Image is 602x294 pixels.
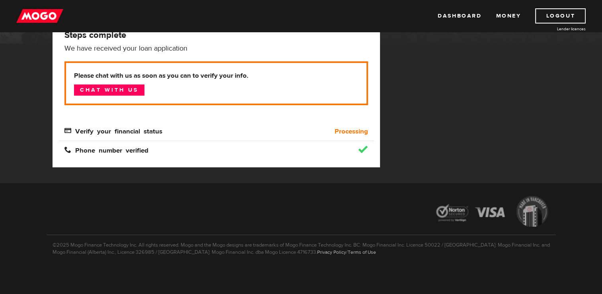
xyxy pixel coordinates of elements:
h4: Steps complete [64,29,368,41]
span: Phone number verified [64,146,148,153]
a: Money [496,8,521,24]
a: Privacy Policy [317,249,346,255]
p: ©2025 Mogo Finance Technology Inc. All rights reserved. Mogo and the Mogo designs are trademarks ... [47,235,556,256]
a: Logout [535,8,586,24]
a: Terms of Use [348,249,376,255]
a: Lender licences [526,26,586,32]
a: Dashboard [438,8,481,24]
img: legal-icons-92a2ffecb4d32d839781d1b4e4802d7b.png [429,190,556,235]
a: Chat with us [74,84,144,96]
img: mogo_logo-11ee424be714fa7cbb0f0f49df9e16ec.png [16,8,63,24]
p: We have received your loan application [64,44,368,53]
span: Verify your financial status [64,127,162,134]
b: Processing [335,127,368,136]
b: Please chat with us as soon as you can to verify your info. [74,71,358,80]
iframe: LiveChat chat widget [443,109,602,294]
